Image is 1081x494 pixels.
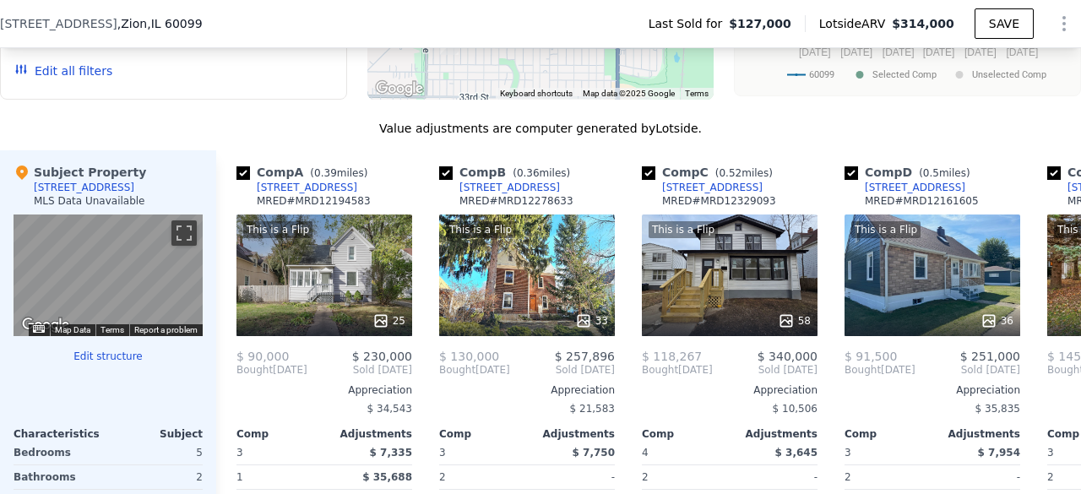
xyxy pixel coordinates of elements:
[439,350,499,363] span: $ 130,000
[819,15,892,32] span: Lotside ARV
[14,441,105,464] div: Bedrooms
[352,350,412,363] span: $ 230,000
[1047,447,1054,459] span: 3
[809,69,834,80] text: 60099
[14,465,105,489] div: Bathrooms
[1007,46,1039,58] text: [DATE]
[236,465,321,489] div: 1
[14,62,112,79] button: Edit all filters
[314,167,337,179] span: 0.39
[733,465,818,489] div: -
[872,69,937,80] text: Selected Comp
[960,350,1020,363] span: $ 251,000
[773,403,818,415] span: $ 10,506
[117,15,203,32] span: , Zion
[236,363,307,377] div: [DATE]
[459,194,573,208] div: MRED # MRD12278633
[730,427,818,441] div: Adjustments
[865,181,965,194] div: [STREET_ADDRESS]
[108,427,203,441] div: Subject
[649,15,730,32] span: Last Sold for
[439,164,577,181] div: Comp B
[506,167,577,179] span: ( miles)
[171,220,197,246] button: Toggle fullscreen view
[372,312,405,329] div: 25
[236,164,374,181] div: Comp A
[257,194,371,208] div: MRED # MRD12194583
[642,427,730,441] div: Comp
[975,8,1034,39] button: SAVE
[324,427,412,441] div: Adjustments
[18,314,73,336] a: Open this area in Google Maps (opens a new window)
[662,181,763,194] div: [STREET_ADDRESS]
[845,164,977,181] div: Comp D
[778,312,811,329] div: 58
[307,363,412,377] span: Sold [DATE]
[34,181,134,194] div: [STREET_ADDRESS]
[134,325,198,334] a: Report a problem
[100,325,124,334] a: Terms
[530,465,615,489] div: -
[845,350,897,363] span: $ 91,500
[964,46,997,58] text: [DATE]
[372,78,427,100] a: Open this area in Google Maps (opens a new window)
[912,167,976,179] span: ( miles)
[34,194,145,208] div: MLS Data Unavailable
[527,427,615,441] div: Adjustments
[642,465,726,489] div: 2
[236,350,289,363] span: $ 90,000
[147,17,202,30] span: , IL 60099
[978,447,1020,459] span: $ 7,954
[370,447,412,459] span: $ 7,335
[845,383,1020,397] div: Appreciation
[923,46,955,58] text: [DATE]
[662,194,776,208] div: MRED # MRD12329093
[439,383,615,397] div: Appreciation
[439,363,510,377] div: [DATE]
[729,15,791,32] span: $127,000
[845,427,932,441] div: Comp
[236,383,412,397] div: Appreciation
[439,427,527,441] div: Comp
[642,447,649,459] span: 4
[892,17,954,30] span: $314,000
[865,194,979,208] div: MRED # MRD12161605
[851,221,921,238] div: This is a Flip
[841,46,873,58] text: [DATE]
[362,471,412,483] span: $ 35,688
[649,221,718,238] div: This is a Flip
[575,312,608,329] div: 33
[845,465,929,489] div: 2
[111,465,203,489] div: 2
[845,447,851,459] span: 3
[642,363,678,377] span: Bought
[936,465,1020,489] div: -
[459,181,560,194] div: [STREET_ADDRESS]
[236,427,324,441] div: Comp
[510,363,615,377] span: Sold [DATE]
[14,164,146,181] div: Subject Property
[33,325,45,333] button: Keyboard shortcuts
[14,214,203,336] div: Map
[18,314,73,336] img: Google
[583,89,675,98] span: Map data ©2025 Google
[55,324,90,336] button: Map Data
[845,363,915,377] div: [DATE]
[570,403,615,415] span: $ 21,583
[709,167,780,179] span: ( miles)
[799,46,831,58] text: [DATE]
[14,427,108,441] div: Characteristics
[573,447,615,459] span: $ 7,750
[975,403,1020,415] span: $ 35,835
[915,363,1020,377] span: Sold [DATE]
[981,312,1013,329] div: 36
[1047,7,1081,41] button: Show Options
[775,447,818,459] span: $ 3,645
[845,181,965,194] a: [STREET_ADDRESS]
[257,181,357,194] div: [STREET_ADDRESS]
[303,167,374,179] span: ( miles)
[500,88,573,100] button: Keyboard shortcuts
[446,221,515,238] div: This is a Flip
[719,167,741,179] span: 0.52
[517,167,540,179] span: 0.36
